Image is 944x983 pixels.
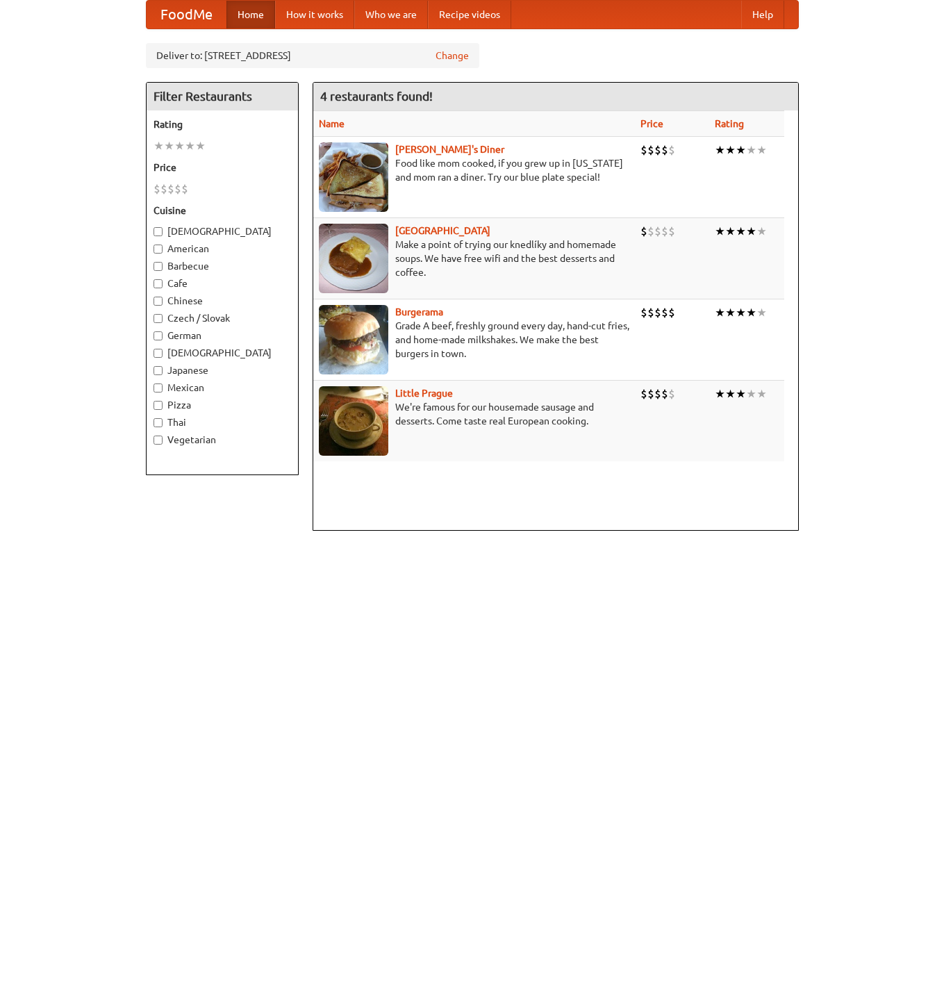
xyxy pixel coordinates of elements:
[154,224,291,238] label: [DEMOGRAPHIC_DATA]
[154,262,163,271] input: Barbecue
[154,366,163,375] input: Japanese
[654,142,661,158] li: $
[756,224,767,239] li: ★
[154,279,163,288] input: Cafe
[756,386,767,402] li: ★
[395,225,490,236] a: [GEOGRAPHIC_DATA]
[756,305,767,320] li: ★
[319,305,388,374] img: burgerama.jpg
[160,181,167,197] li: $
[736,386,746,402] li: ★
[154,160,291,174] h5: Price
[185,138,195,154] li: ★
[275,1,354,28] a: How it works
[154,242,291,256] label: American
[715,118,744,129] a: Rating
[725,224,736,239] li: ★
[154,294,291,308] label: Chinese
[154,259,291,273] label: Barbecue
[154,401,163,410] input: Pizza
[436,49,469,63] a: Change
[226,1,275,28] a: Home
[654,386,661,402] li: $
[319,400,630,428] p: We're famous for our housemade sausage and desserts. Come taste real European cooking.
[746,386,756,402] li: ★
[154,181,160,197] li: $
[174,181,181,197] li: $
[164,138,174,154] li: ★
[661,224,668,239] li: $
[668,142,675,158] li: $
[154,398,291,412] label: Pizza
[715,386,725,402] li: ★
[640,224,647,239] li: $
[668,386,675,402] li: $
[154,117,291,131] h5: Rating
[725,386,736,402] li: ★
[736,224,746,239] li: ★
[154,314,163,323] input: Czech / Slovak
[154,433,291,447] label: Vegetarian
[195,138,206,154] li: ★
[736,305,746,320] li: ★
[640,142,647,158] li: $
[395,306,443,317] b: Burgerama
[661,142,668,158] li: $
[647,224,654,239] li: $
[654,224,661,239] li: $
[746,305,756,320] li: ★
[154,297,163,306] input: Chinese
[395,144,504,155] a: [PERSON_NAME]'s Diner
[647,305,654,320] li: $
[154,245,163,254] input: American
[725,142,736,158] li: ★
[154,349,163,358] input: [DEMOGRAPHIC_DATA]
[154,138,164,154] li: ★
[756,142,767,158] li: ★
[668,305,675,320] li: $
[319,319,630,361] p: Grade A beef, freshly ground every day, hand-cut fries, and home-made milkshakes. We make the bes...
[746,142,756,158] li: ★
[154,346,291,360] label: [DEMOGRAPHIC_DATA]
[154,418,163,427] input: Thai
[668,224,675,239] li: $
[154,381,291,395] label: Mexican
[715,305,725,320] li: ★
[319,156,630,184] p: Food like mom cooked, if you grew up in [US_STATE] and mom ran a diner. Try our blue plate special!
[654,305,661,320] li: $
[154,331,163,340] input: German
[154,436,163,445] input: Vegetarian
[154,276,291,290] label: Cafe
[154,311,291,325] label: Czech / Slovak
[154,204,291,217] h5: Cuisine
[147,83,298,110] h4: Filter Restaurants
[640,386,647,402] li: $
[154,227,163,236] input: [DEMOGRAPHIC_DATA]
[167,181,174,197] li: $
[736,142,746,158] li: ★
[154,363,291,377] label: Japanese
[146,43,479,68] div: Deliver to: [STREET_ADDRESS]
[725,305,736,320] li: ★
[319,118,345,129] a: Name
[154,329,291,342] label: German
[746,224,756,239] li: ★
[319,142,388,212] img: sallys.jpg
[395,388,453,399] a: Little Prague
[661,305,668,320] li: $
[715,142,725,158] li: ★
[428,1,511,28] a: Recipe videos
[647,386,654,402] li: $
[647,142,654,158] li: $
[320,90,433,103] ng-pluralize: 4 restaurants found!
[319,224,388,293] img: czechpoint.jpg
[640,305,647,320] li: $
[319,238,630,279] p: Make a point of trying our knedlíky and homemade soups. We have free wifi and the best desserts a...
[147,1,226,28] a: FoodMe
[154,383,163,393] input: Mexican
[715,224,725,239] li: ★
[154,415,291,429] label: Thai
